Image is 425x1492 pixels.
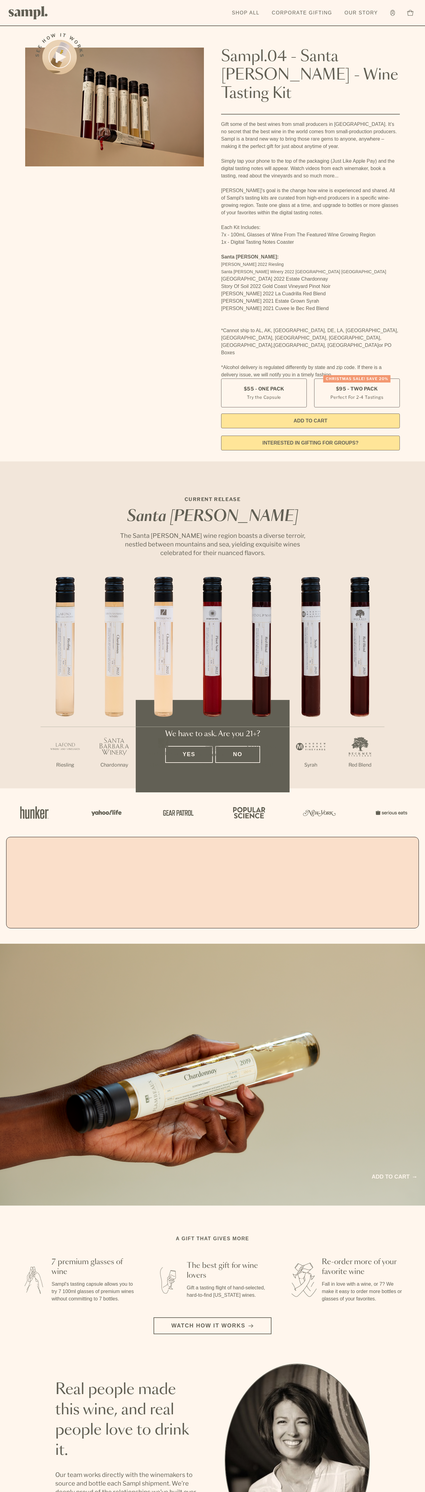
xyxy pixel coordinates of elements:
li: 2 / 7 [90,577,139,788]
a: Corporate Gifting [269,6,335,20]
li: 6 / 7 [286,577,335,788]
p: Red Blend [335,761,384,769]
img: Sampl.04 - Santa Barbara - Wine Tasting Kit [25,48,204,166]
li: 3 / 7 [139,577,188,788]
button: Add to Cart [221,414,400,428]
span: $95 - Two Pack [336,386,378,392]
li: 7 / 7 [335,577,384,788]
p: Syrah [286,761,335,769]
a: Add to cart [372,1173,416,1181]
small: Try the Capsule [247,394,281,400]
span: $55 - One Pack [244,386,284,392]
a: Shop All [229,6,263,20]
img: Sampl logo [9,6,48,19]
small: Perfect For 2-4 Tastings [330,394,383,400]
li: 4 / 7 [188,577,237,788]
a: Our Story [341,6,381,20]
p: Riesling [41,761,90,769]
p: Pinot Noir [188,761,237,769]
p: Red Blend [237,761,286,769]
div: Christmas SALE! Save 20% [323,375,391,383]
button: See how it works [42,40,77,74]
li: 1 / 7 [41,577,90,788]
a: interested in gifting for groups? [221,436,400,450]
li: 5 / 7 [237,577,286,788]
p: Chardonnay [139,761,188,769]
p: Chardonnay [90,761,139,769]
